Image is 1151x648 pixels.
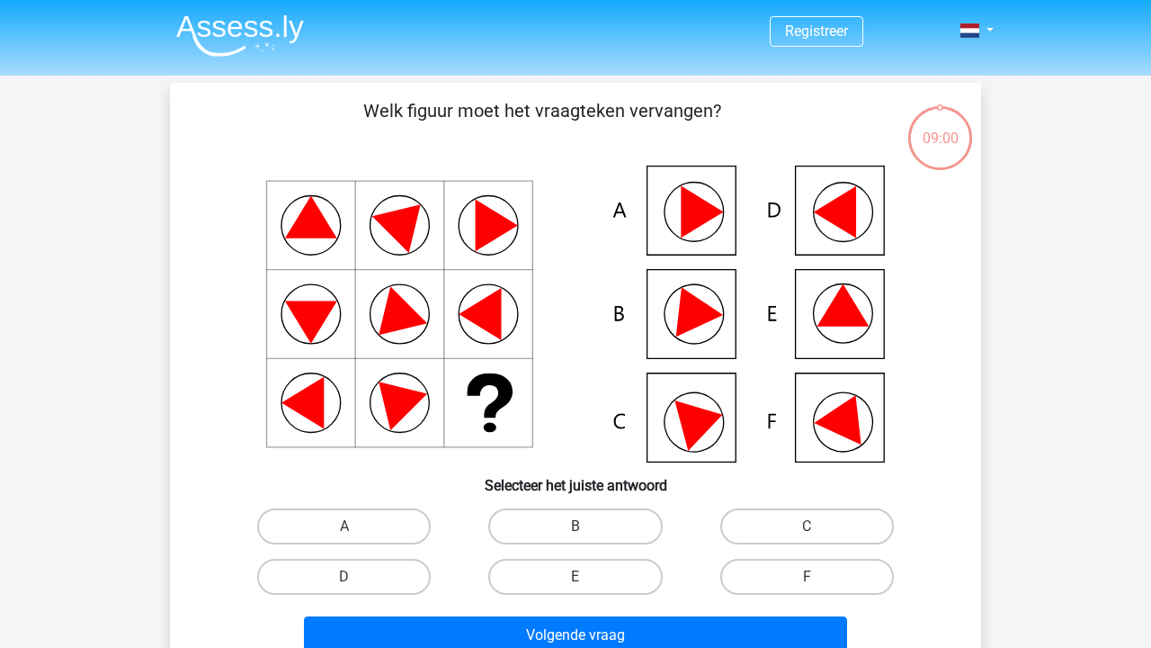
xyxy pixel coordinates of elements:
img: Assessly [176,14,304,57]
a: Registreer [785,22,848,40]
div: 09:00 [906,104,974,149]
label: B [488,508,662,544]
label: E [488,559,662,595]
label: C [720,508,894,544]
p: Welk figuur moet het vraagteken vervangen? [199,97,885,151]
label: F [720,559,894,595]
h6: Selecteer het juiste antwoord [199,463,952,494]
label: D [257,559,431,595]
label: A [257,508,431,544]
